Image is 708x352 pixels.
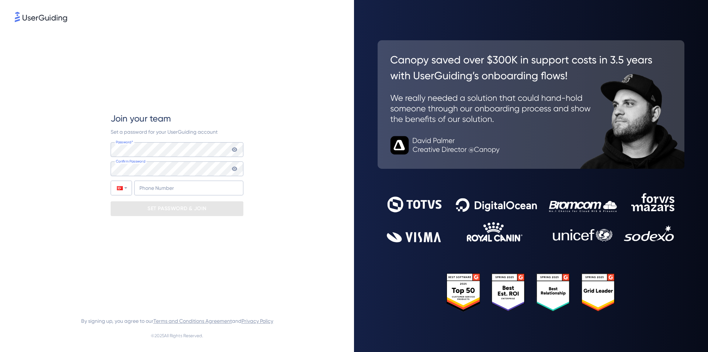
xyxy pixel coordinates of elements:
[147,203,206,215] p: SET PASSWORD & JOIN
[111,181,132,195] div: Turkey: + 90
[15,12,67,22] img: 8faab4ba6bc7696a72372aa768b0286c.svg
[153,318,232,324] a: Terms and Conditions Agreement
[242,318,273,324] a: Privacy Policy
[447,273,615,312] img: 25303e33045975176eb484905ab012ff.svg
[151,331,203,340] span: © 2025 All Rights Reserved.
[111,113,171,124] span: Join your team
[111,129,218,135] span: Set a password for your UserGuiding account
[387,193,675,242] img: 9302ce2ac39453076f5bc0f2f2ca889b.svg
[134,181,243,195] input: Phone Number
[378,40,684,169] img: 26c0aa7c25a843aed4baddd2b5e0fa68.svg
[81,317,273,325] span: By signing up, you agree to our and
